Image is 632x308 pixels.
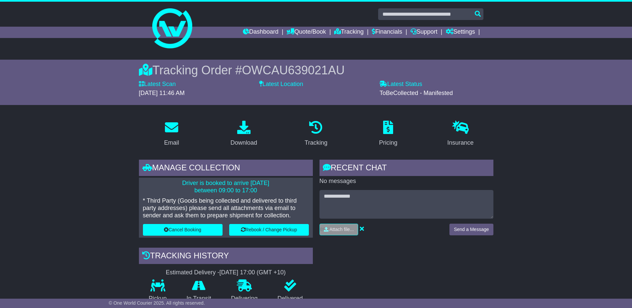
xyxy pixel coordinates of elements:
label: Latest Location [259,81,303,88]
a: Insurance [443,118,478,150]
div: Estimated Delivery - [139,269,313,276]
a: Pricing [375,118,402,150]
label: Latest Status [379,81,422,88]
div: Download [231,138,257,147]
p: Driver is booked to arrive [DATE] between 09:00 to 17:00 [143,180,309,194]
a: Tracking [334,27,363,38]
p: In Transit [177,295,221,302]
div: Manage collection [139,160,313,178]
p: Pickup [139,295,177,302]
button: Cancel Booking [143,224,223,236]
div: [DATE] 17:00 (GMT +10) [220,269,286,276]
div: Tracking [305,138,327,147]
div: Insurance [447,138,474,147]
a: Download [226,118,262,150]
button: Rebook / Change Pickup [229,224,309,236]
div: RECENT CHAT [319,160,493,178]
a: Quote/Book [287,27,326,38]
a: Financials [372,27,402,38]
div: Tracking Order # [139,63,493,77]
span: [DATE] 11:46 AM [139,90,185,96]
a: Tracking [300,118,331,150]
button: Send a Message [449,224,493,235]
div: Email [164,138,179,147]
p: No messages [319,178,493,185]
label: Latest Scan [139,81,176,88]
div: Tracking history [139,248,313,266]
p: * Third Party (Goods being collected and delivered to third party addresses) please send all atta... [143,197,309,219]
span: © One World Courier 2025. All rights reserved. [109,300,205,306]
span: OWCAU639021AU [242,63,344,77]
a: Settings [446,27,475,38]
a: Email [160,118,183,150]
p: Delivered [268,295,313,302]
span: ToBeCollected - Manifested [379,90,453,96]
p: Delivering [221,295,268,302]
div: Pricing [379,138,397,147]
a: Support [410,27,437,38]
a: Dashboard [243,27,279,38]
